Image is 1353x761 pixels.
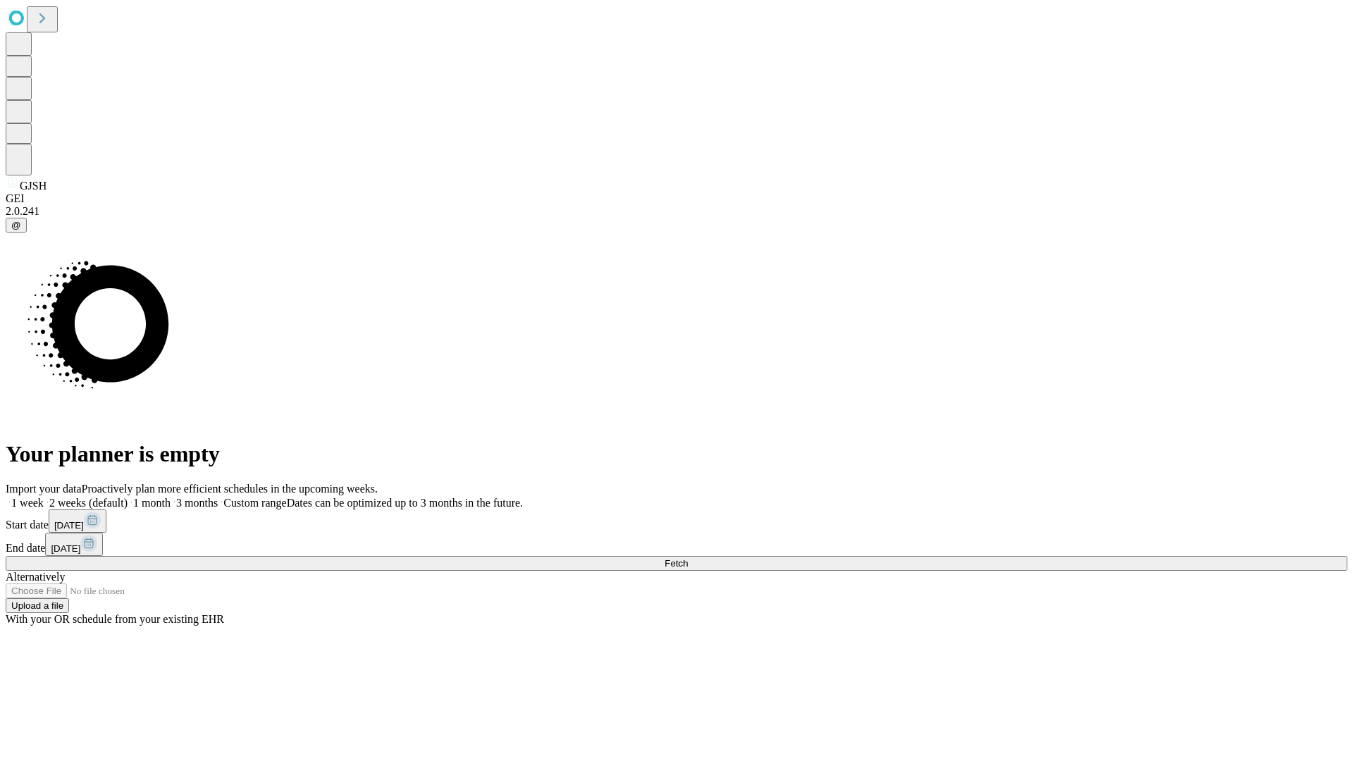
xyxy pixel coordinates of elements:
span: GJSH [20,180,47,192]
span: 1 week [11,497,44,509]
div: Start date [6,509,1347,533]
span: With your OR schedule from your existing EHR [6,613,224,625]
span: Fetch [665,558,688,569]
span: Proactively plan more efficient schedules in the upcoming weeks. [82,483,378,495]
span: 3 months [176,497,218,509]
button: Upload a file [6,598,69,613]
div: GEI [6,192,1347,205]
button: [DATE] [49,509,106,533]
span: Import your data [6,483,82,495]
span: [DATE] [51,543,80,554]
span: 2 weeks (default) [49,497,128,509]
button: Fetch [6,556,1347,571]
span: [DATE] [54,520,84,531]
span: Alternatively [6,571,65,583]
span: @ [11,220,21,230]
div: 2.0.241 [6,205,1347,218]
span: 1 month [133,497,171,509]
button: @ [6,218,27,233]
h1: Your planner is empty [6,441,1347,467]
button: [DATE] [45,533,103,556]
span: Dates can be optimized up to 3 months in the future. [287,497,523,509]
div: End date [6,533,1347,556]
span: Custom range [223,497,286,509]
